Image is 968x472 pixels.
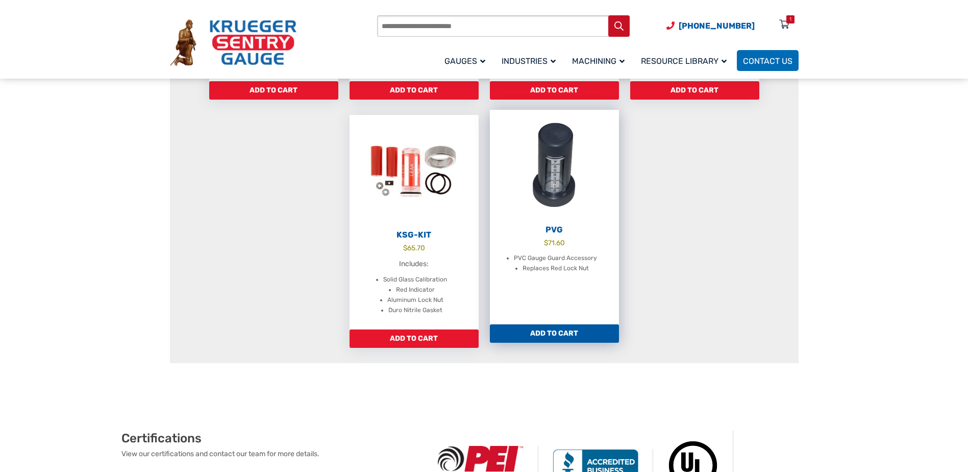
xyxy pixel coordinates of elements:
[387,295,443,305] li: Aluminum Lock Nut
[666,19,755,32] a: Phone Number (920) 434-8860
[490,81,619,100] a: Add to cart: “KG-Kit”
[383,275,447,285] li: Solid Glass Calibration
[444,56,485,66] span: Gauges
[360,258,468,270] p: Includes:
[737,50,799,71] a: Contact Us
[350,115,479,227] img: KSG-Kit
[350,329,479,348] a: Add to cart: “KSG-Kit”
[350,115,479,329] a: KSG-Kit $65.70 Includes: Solid Glass Calibration Red Indicator Aluminum Lock Nut Duro Nitrile Gasket
[566,49,635,73] a: Machining
[630,81,759,100] a: Add to cart: “KGALN-Kit”
[350,230,479,240] h2: KSG-Kit
[495,49,566,73] a: Industries
[388,305,442,316] li: Duro Nitrile Gasket
[523,264,589,274] li: Replaces Red Lock Nut
[121,449,424,459] p: View our certifications and contact our team for more details.
[350,81,479,100] a: Add to cart: “KALN-Kit”
[789,15,791,23] div: 1
[209,81,338,100] a: Add to cart: “K-Kit”
[403,244,407,252] span: $
[679,21,755,31] span: [PHONE_NUMBER]
[170,19,296,66] img: Krueger Sentry Gauge
[403,244,425,252] bdi: 65.70
[438,49,495,73] a: Gauges
[544,239,548,247] span: $
[490,324,619,343] a: Add to cart: “PVG”
[743,56,792,66] span: Contact Us
[396,285,435,295] li: Red Indicator
[490,110,619,324] a: PVG $71.60 PVC Gauge Guard Accessory Replaces Red Lock Nut
[490,225,619,235] h2: PVG
[121,431,424,446] h2: Certifications
[635,49,737,73] a: Resource Library
[641,56,727,66] span: Resource Library
[544,239,565,247] bdi: 71.60
[490,110,619,222] img: PVG
[572,56,625,66] span: Machining
[514,253,597,264] li: PVC Gauge Guard Accessory
[502,56,556,66] span: Industries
